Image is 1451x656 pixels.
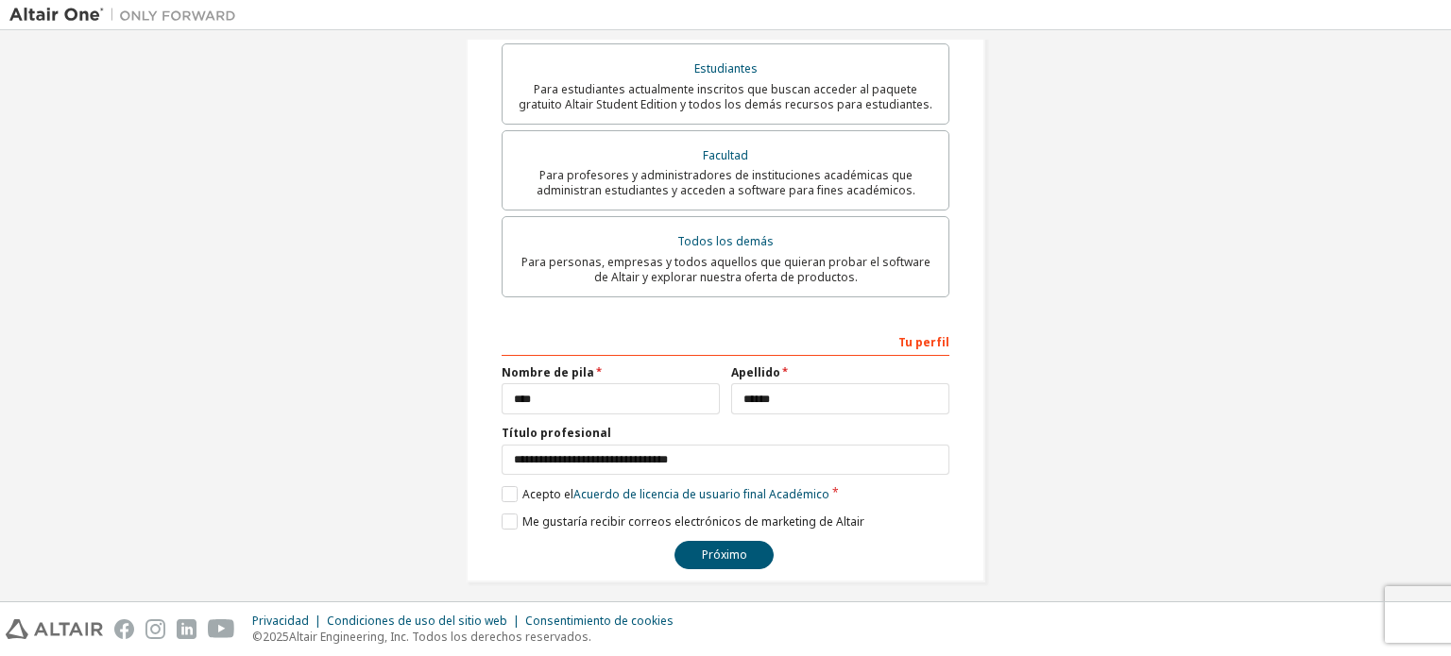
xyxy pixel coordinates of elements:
img: instagram.svg [145,619,165,639]
font: Nombre de pila [502,364,594,380]
font: Acepto el [522,486,573,502]
img: Altair Uno [9,6,246,25]
font: Para profesores y administradores de instituciones académicas que administran estudiantes y acced... [537,167,915,198]
font: Facultad [703,147,748,163]
font: Título profesional [502,425,611,441]
font: Para personas, empresas y todos aquellos que quieran probar el software de Altair y explorar nues... [521,254,930,285]
font: Condiciones de uso del sitio web [327,613,507,629]
font: Para estudiantes actualmente inscritos que buscan acceder al paquete gratuito Altair Student Edit... [519,81,932,112]
font: Todos los demás [677,233,774,249]
font: Apellido [731,364,780,380]
font: Próximo [702,547,747,563]
img: altair_logo.svg [6,619,103,639]
font: Académico [769,486,829,502]
font: Consentimiento de cookies [525,613,674,629]
font: 2025 [263,629,289,645]
font: © [252,629,263,645]
font: Privacidad [252,613,309,629]
font: Acuerdo de licencia de usuario final [573,486,766,502]
font: Me gustaría recibir correos electrónicos de marketing de Altair [522,513,864,530]
img: youtube.svg [208,619,235,639]
button: Próximo [674,541,774,569]
font: Estudiantes [694,60,758,76]
img: facebook.svg [114,619,134,639]
font: Altair Engineering, Inc. Todos los derechos reservados. [289,629,591,645]
img: linkedin.svg [177,619,196,639]
font: Tu perfil [898,334,949,350]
